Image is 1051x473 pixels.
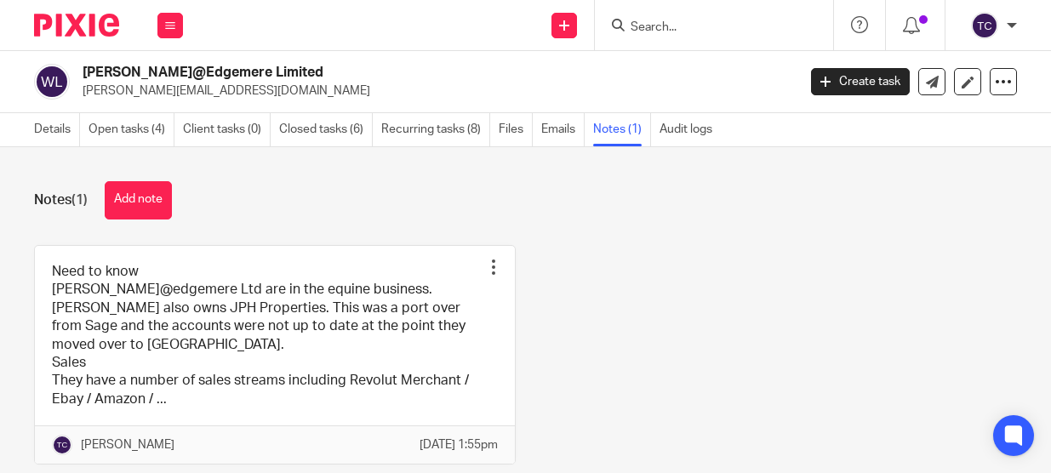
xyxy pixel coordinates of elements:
a: Recurring tasks (8) [381,113,490,146]
img: Pixie [34,14,119,37]
img: svg%3E [971,12,998,39]
img: svg%3E [34,64,70,100]
button: Add note [105,181,172,219]
a: Audit logs [660,113,721,146]
h1: Notes [34,191,88,209]
img: svg%3E [52,435,72,455]
a: Closed tasks (6) [279,113,373,146]
a: Notes (1) [593,113,651,146]
p: [PERSON_NAME] [81,436,174,453]
h2: [PERSON_NAME]@Edgemere Limited [83,64,645,82]
a: Create task [811,68,910,95]
p: [PERSON_NAME][EMAIL_ADDRESS][DOMAIN_NAME] [83,83,785,100]
input: Search [629,20,782,36]
a: Files [499,113,533,146]
a: Open tasks (4) [89,113,174,146]
p: [DATE] 1:55pm [420,436,498,453]
a: Emails [541,113,585,146]
a: Client tasks (0) [183,113,271,146]
a: Details [34,113,80,146]
span: (1) [71,193,88,207]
